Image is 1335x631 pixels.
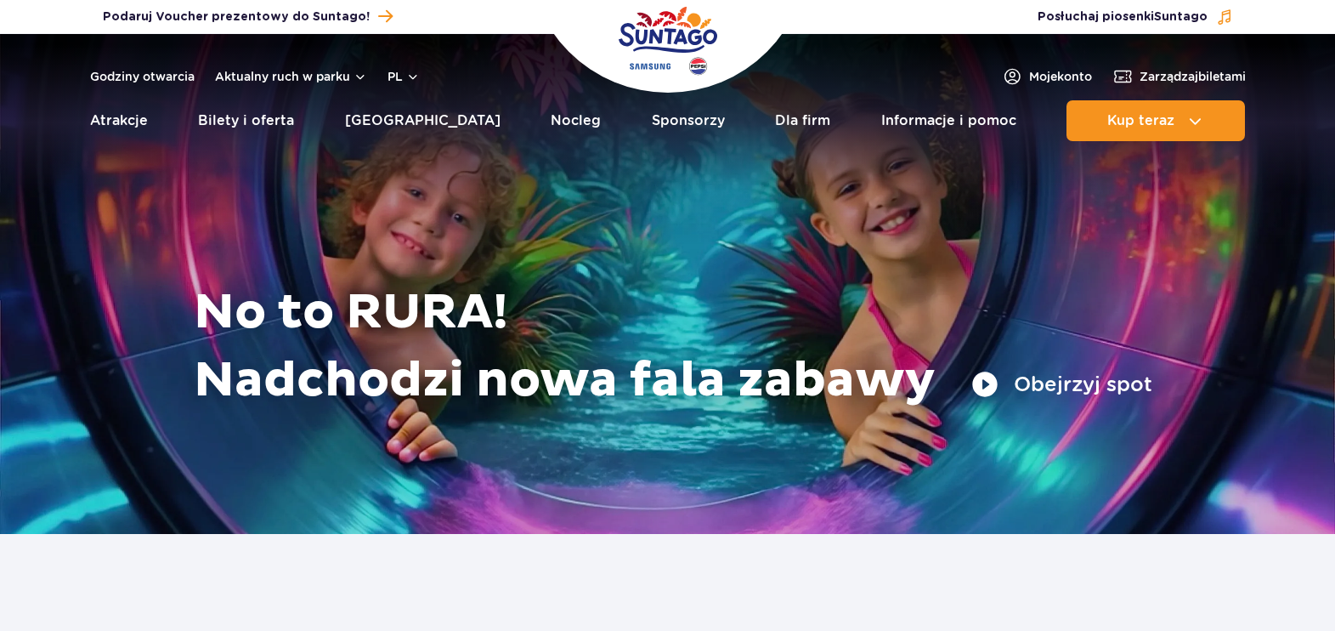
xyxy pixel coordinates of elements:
a: Sponsorzy [652,100,725,141]
a: Zarządzajbiletami [1112,66,1246,87]
span: Podaruj Voucher prezentowy do Suntago! [103,9,370,26]
a: Dla firm [775,100,830,141]
button: pl [387,68,420,85]
button: Kup teraz [1066,100,1245,141]
span: Zarządzaj biletami [1140,68,1246,85]
button: Posłuchaj piosenkiSuntago [1038,9,1233,26]
a: Mojekonto [1002,66,1092,87]
button: Obejrzyj spot [971,371,1152,398]
a: Nocleg [551,100,601,141]
a: [GEOGRAPHIC_DATA] [345,100,501,141]
span: Kup teraz [1107,113,1174,128]
span: Suntago [1154,11,1208,23]
a: Informacje i pomoc [881,100,1016,141]
span: Moje konto [1029,68,1092,85]
button: Aktualny ruch w parku [215,70,367,83]
a: Podaruj Voucher prezentowy do Suntago! [103,5,393,28]
span: Posłuchaj piosenki [1038,9,1208,26]
a: Atrakcje [90,100,148,141]
a: Godziny otwarcia [90,68,195,85]
a: Bilety i oferta [198,100,294,141]
h1: No to RURA! Nadchodzi nowa fala zabawy [194,279,1152,415]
